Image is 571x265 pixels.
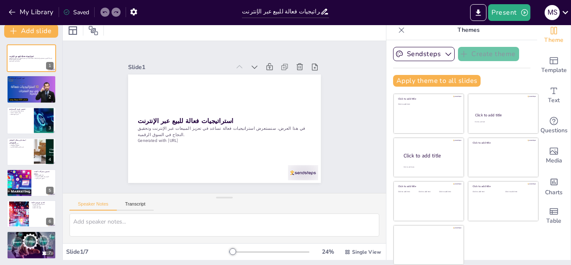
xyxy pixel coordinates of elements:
button: My Library [6,5,57,19]
p: تحفيز العملاء على الشراء [31,204,54,206]
p: تقديم عروض خاصة [31,201,54,204]
div: M S [545,5,560,20]
button: Add slide [4,24,58,38]
p: استخدام وسائل التواصل الاجتماعي [9,139,31,144]
p: التركيز على الكلمات الرئيسية [34,176,54,178]
div: Add images, graphics, shapes or video [537,141,571,171]
button: Transcript [117,201,154,211]
p: تحسين تجربة المستخدم [9,108,31,111]
strong: استراتيجيات فعالة للبيع عبر الإنترنت [212,47,283,124]
p: تحسين الحملات [9,238,54,239]
div: Click to add text [398,103,458,105]
div: Add ready made slides [537,50,571,80]
p: زيادة ولاء العملاء [31,205,54,207]
div: Click to add title [404,152,457,159]
div: Click to add body [404,166,456,168]
span: Table [546,216,561,226]
p: توفير معلومات واضحة [9,112,31,113]
div: 1 [7,44,56,72]
span: Template [541,66,567,75]
input: Insert title [242,5,320,18]
div: Click to add title [398,97,458,100]
p: تحليل سلوك العملاء [9,81,54,82]
div: 2 [46,93,54,101]
div: 24 % [318,248,338,256]
div: 6 [7,200,56,228]
div: Click to add title [473,185,532,188]
p: تعزيز الوعي بالعلامة التجارية [9,146,31,148]
div: Add text boxes [537,80,571,111]
button: Sendsteps [393,47,455,61]
p: محتوى عالي الجودة [34,178,54,179]
span: Single View [352,249,381,255]
p: تحديد السوق المستهدف [9,79,54,81]
button: Export to PowerPoint [470,4,486,21]
div: Saved [63,8,89,16]
p: توفير قيمة حقيقية [31,207,54,208]
p: التواصل مع العملاء [9,145,31,147]
p: فهم السوق المستهدف [9,77,54,80]
p: زيادة ظهور الموقع [34,174,54,176]
div: 7 [46,249,54,257]
p: تطوير رسائل تسويقية مخصصة [9,82,54,84]
p: قياس الأداء والتحليل [9,233,54,235]
span: Position [88,26,98,36]
button: Create theme [458,47,519,61]
button: Apply theme to all slides [393,75,481,87]
div: Layout [66,24,80,37]
p: في هذا العرض، سنستعرض استراتيجيات فعالة تساعد في تعزيز المبيعات عبر الإنترنت وتحقيق النجاح في الس... [151,39,276,176]
div: 5 [7,169,56,197]
div: 4 [7,138,56,165]
button: M S [545,4,560,21]
div: 5 [46,187,54,194]
p: في هذا العرض، سنستعرض استراتيجيات فعالة تساعد في تعزيز المبيعات عبر الإنترنت وتحقيق النجاح في الس... [9,57,54,60]
strong: استراتيجيات فعالة للبيع عبر الإنترنت [9,55,34,57]
p: تحليل البيانات [9,237,54,238]
div: Change the overall theme [537,20,571,50]
div: Add charts and graphs [537,171,571,201]
div: Click to add text [473,191,499,193]
p: تصميم واجهة مستخدم جذابة [9,110,31,112]
button: Speaker Notes [69,201,117,211]
p: تجربة دفع بسيطة [9,113,31,115]
div: Click to add text [419,191,437,193]
div: 3 [7,107,56,134]
span: Questions [540,126,568,135]
div: 3 [46,124,54,132]
div: Click to add text [505,191,532,193]
div: Click to add text [475,121,530,123]
span: Text [548,96,560,105]
p: تحسين محركات البحث (SEO) [34,170,54,175]
div: Click to add title [475,113,531,118]
div: Slide 1 [255,76,329,157]
p: قياس أداء الاستراتيجيات [9,235,54,237]
div: Click to add title [473,141,532,144]
div: 1 [46,62,54,69]
div: Click to add title [398,185,458,188]
button: Present [488,4,530,21]
p: Generated with [URL] [9,61,54,62]
span: Theme [544,36,563,45]
div: Click to add text [398,191,417,193]
span: Media [546,156,562,165]
div: 7 [7,231,56,259]
div: Get real-time input from your audience [537,111,571,141]
div: 4 [46,156,54,163]
p: Generated with [URL] [147,35,267,167]
div: 6 [46,218,54,225]
p: الترويج للمنتجات [9,143,31,145]
div: 2 [7,75,56,103]
div: Slide 1 / 7 [66,248,229,256]
div: Click to add text [439,191,458,193]
span: Charts [545,188,563,197]
p: Themes [408,20,529,40]
div: Add a table [537,201,571,231]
